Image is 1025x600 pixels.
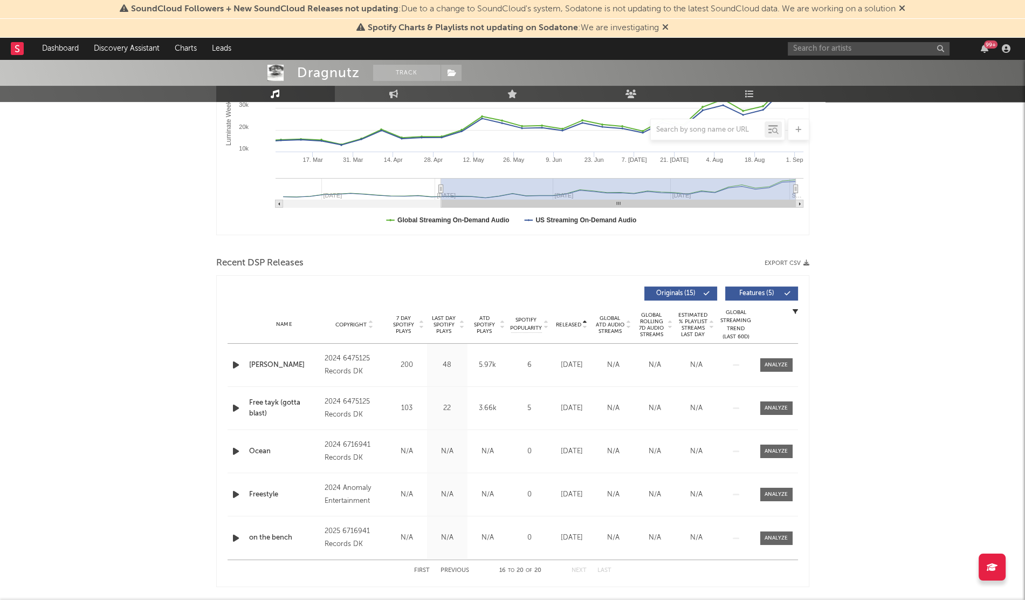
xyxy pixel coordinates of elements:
[325,352,383,378] div: 2024 6475125 Records DK
[470,489,505,500] div: N/A
[470,533,505,543] div: N/A
[546,156,562,163] text: 9. Jun
[249,446,320,457] a: Ocean
[792,192,801,199] text: S…
[249,360,320,371] a: [PERSON_NAME]
[678,403,714,414] div: N/A
[732,290,782,297] span: Features ( 5 )
[430,315,458,335] span: Last Day Spotify Plays
[249,533,320,543] a: on the bench
[678,489,714,500] div: N/A
[389,403,424,414] div: 103
[470,446,505,457] div: N/A
[383,156,402,163] text: 14. Apr
[297,65,360,81] div: Dragnutz
[430,489,465,500] div: N/A
[637,403,673,414] div: N/A
[678,360,714,371] div: N/A
[325,525,383,551] div: 2025 6716941 Records DK
[389,315,418,335] span: 7 Day Spotify Plays
[470,360,505,371] div: 5.97k
[131,5,398,13] span: SoundCloud Followers + New SoundCloud Releases not updating
[325,482,383,508] div: 2024 Anomaly Entertainment
[216,257,304,270] span: Recent DSP Releases
[678,312,708,338] span: Estimated % Playlist Streams Last Day
[678,533,714,543] div: N/A
[511,533,548,543] div: 0
[35,38,86,59] a: Dashboard
[335,322,367,328] span: Copyright
[225,70,232,146] text: Luminate Weekly Streams
[786,156,803,163] text: 1. Sep
[637,533,673,543] div: N/A
[637,489,673,500] div: N/A
[725,287,798,301] button: Features(5)
[660,156,689,163] text: 21. [DATE]
[637,360,673,371] div: N/A
[644,287,717,301] button: Originals(15)
[595,533,631,543] div: N/A
[535,216,636,224] text: US Streaming On-Demand Audio
[556,322,581,328] span: Released
[389,489,424,500] div: N/A
[397,216,510,224] text: Global Streaming On-Demand Audio
[368,24,659,32] span: : We are investigating
[204,38,239,59] a: Leads
[503,156,525,163] text: 26. May
[584,156,603,163] text: 23. Jun
[597,568,611,574] button: Last
[595,446,631,457] div: N/A
[389,360,424,371] div: 200
[621,156,646,163] text: 7. [DATE]
[637,312,666,338] span: Global Rolling 7D Audio Streams
[430,360,465,371] div: 48
[430,533,465,543] div: N/A
[651,126,765,134] input: Search by song name or URL
[526,568,532,573] span: of
[595,360,631,371] div: N/A
[167,38,204,59] a: Charts
[368,24,578,32] span: Spotify Charts & Playlists not updating on Sodatone
[662,24,669,32] span: Dismiss
[554,489,590,500] div: [DATE]
[389,446,424,457] div: N/A
[511,403,548,414] div: 5
[302,156,323,163] text: 17. Mar
[131,5,896,13] span: : Due to a change to SoundCloud's system, Sodatone is not updating to the latest SoundCloud data....
[86,38,167,59] a: Discovery Assistant
[554,360,590,371] div: [DATE]
[765,260,809,267] button: Export CSV
[554,446,590,457] div: [DATE]
[239,101,249,108] text: 30k
[249,489,320,500] a: Freestyle
[899,5,905,13] span: Dismiss
[554,403,590,414] div: [DATE]
[706,156,723,163] text: 4. Aug
[508,568,514,573] span: to
[491,564,550,577] div: 16 20 20
[595,489,631,500] div: N/A
[595,403,631,414] div: N/A
[651,290,701,297] span: Originals ( 15 )
[325,396,383,421] div: 2024 6475125 Records DK
[981,44,988,53] button: 99+
[430,446,465,457] div: N/A
[249,398,320,419] a: Free tayk (gotta blast)
[239,145,249,152] text: 10k
[511,360,548,371] div: 6
[470,315,499,335] span: ATD Spotify Plays
[678,446,714,457] div: N/A
[470,403,505,414] div: 3.66k
[373,65,441,81] button: Track
[511,446,548,457] div: 0
[249,321,320,329] div: Name
[554,533,590,543] div: [DATE]
[595,315,625,335] span: Global ATD Audio Streams
[572,568,587,574] button: Next
[720,309,752,341] div: Global Streaming Trend (Last 60D)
